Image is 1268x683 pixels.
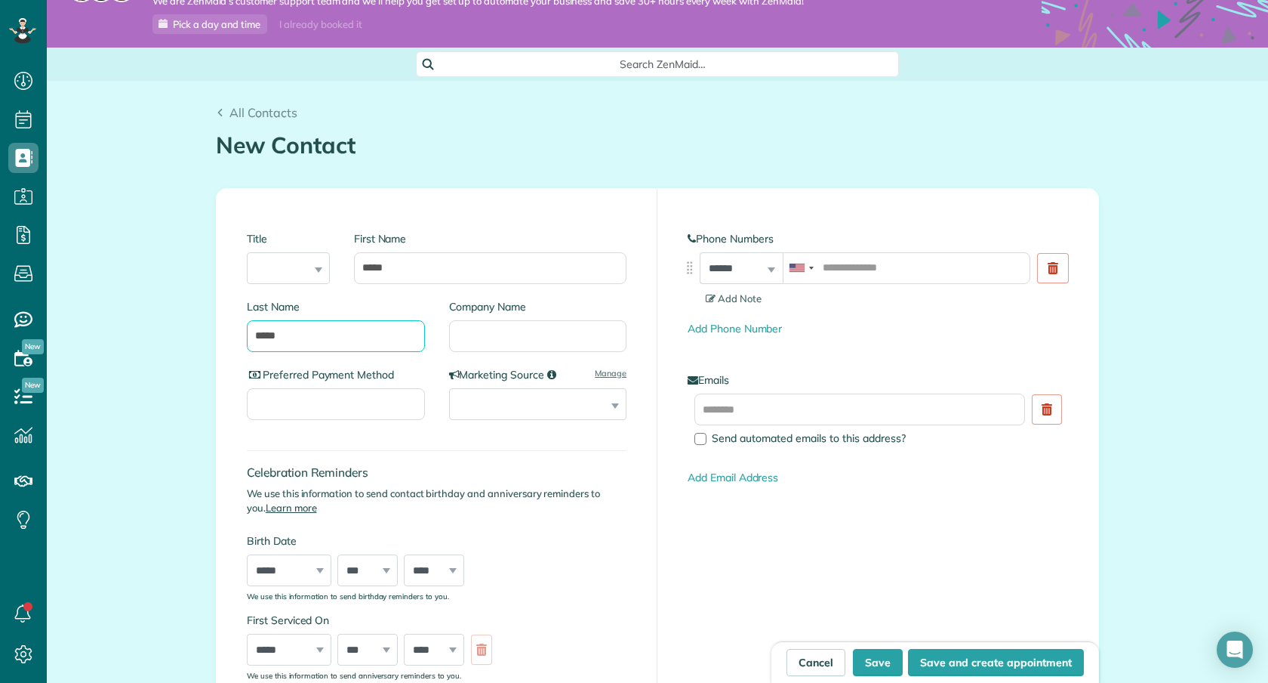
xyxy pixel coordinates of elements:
[354,231,626,246] label: First Name
[270,15,371,34] div: I already booked it
[266,502,317,514] a: Learn more
[449,299,627,314] label: Company Name
[783,253,818,283] div: United States: +1
[682,260,697,276] img: drag_indicator-119b368615184ecde3eda3c64c821f6cf29d3e2b97b89ee44bc31753036683e5.png
[908,649,1084,676] button: Save and create appointment
[786,649,845,676] a: Cancel
[688,322,782,335] a: Add Phone Number
[22,378,44,393] span: New
[229,105,297,120] span: All Contacts
[247,299,425,314] label: Last Name
[152,14,267,34] a: Pick a day and time
[688,231,1068,246] label: Phone Numbers
[706,292,762,304] span: Add Note
[247,231,330,246] label: Title
[712,431,906,445] span: Send automated emails to this address?
[688,471,778,484] a: Add Email Address
[216,104,297,122] a: All Contacts
[247,466,626,479] h4: Celebration Reminders
[173,18,260,30] span: Pick a day and time
[853,649,903,676] button: Save
[247,613,500,628] label: First Serviced On
[247,592,449,601] sub: We use this information to send birthday reminders to you.
[247,367,425,382] label: Preferred Payment Method
[1217,632,1253,668] div: Open Intercom Messenger
[595,367,626,379] a: Manage
[688,372,1068,388] label: Emails
[247,671,461,680] sub: We use this information to send anniversary reminders to you.
[247,533,500,549] label: Birth Date
[216,133,1099,158] h1: New Contact
[247,487,626,515] p: We use this information to send contact birthday and anniversary reminders to you.
[449,367,627,382] label: Marketing Source
[22,339,44,354] span: New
